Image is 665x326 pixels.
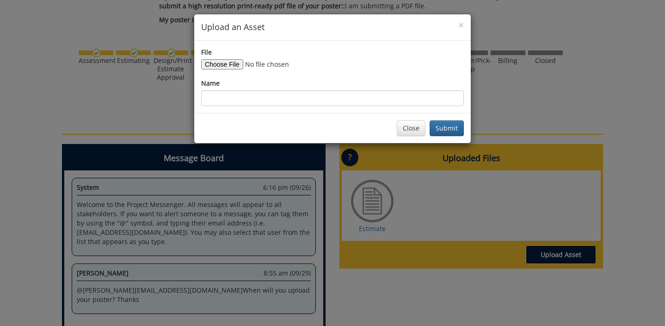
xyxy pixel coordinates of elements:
label: File [201,48,212,57]
button: Close [397,120,425,136]
label: Name [201,79,220,88]
h4: Upload an Asset [201,21,464,33]
button: Submit [430,120,464,136]
button: Close [458,20,464,30]
span: × [458,19,464,31]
